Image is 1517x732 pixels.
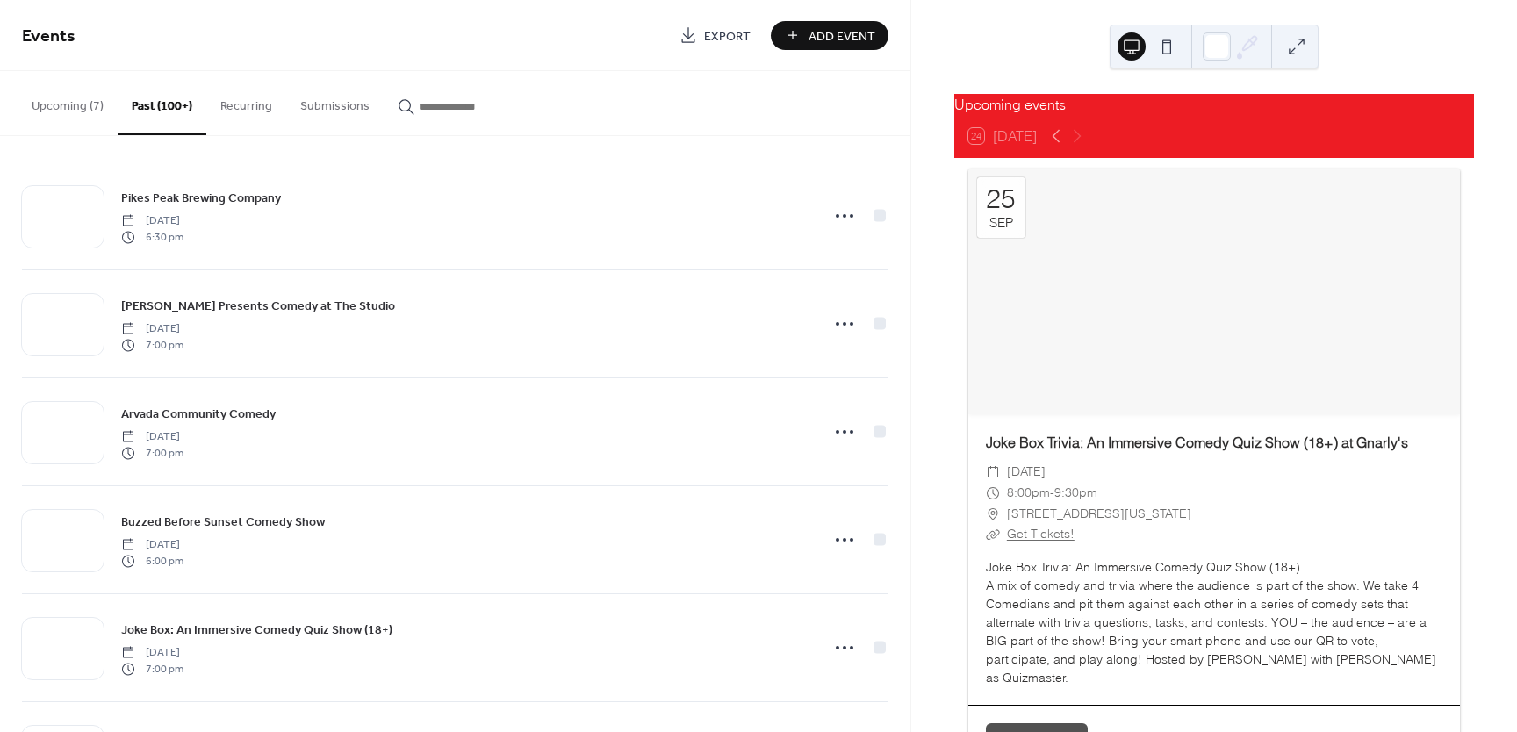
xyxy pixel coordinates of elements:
span: [DATE] [121,321,183,337]
div: ​ [986,524,1000,545]
span: 6:00 pm [121,553,183,569]
span: 9:30pm [1054,483,1097,504]
button: Add Event [771,21,888,50]
div: ​ [986,483,1000,504]
a: Buzzed Before Sunset Comedy Show [121,512,325,532]
a: [STREET_ADDRESS][US_STATE] [1007,504,1191,525]
span: - [1050,483,1054,504]
button: Submissions [286,71,384,133]
span: Arvada Community Comedy [121,405,276,424]
a: [PERSON_NAME] Presents Comedy at The Studio [121,296,395,316]
button: Past (100+) [118,71,206,135]
span: [PERSON_NAME] Presents Comedy at The Studio [121,298,395,316]
span: [DATE] [121,213,183,229]
span: 6:30 pm [121,229,183,245]
a: Joke Box: An Immersive Comedy Quiz Show (18+) [121,620,392,640]
span: Add Event [809,27,875,46]
div: 25 [986,186,1016,212]
div: Sep [989,216,1013,229]
span: Buzzed Before Sunset Comedy Show [121,513,325,532]
span: Joke Box: An Immersive Comedy Quiz Show (18+) [121,621,392,640]
div: Joke Box Trivia: An Immersive Comedy Quiz Show (18+) A mix of comedy and trivia where the audienc... [968,558,1460,687]
div: Upcoming events [954,94,1474,115]
a: Get Tickets! [1007,526,1075,542]
span: [DATE] [1007,462,1046,483]
a: Arvada Community Comedy [121,404,276,424]
span: [DATE] [121,537,183,553]
span: [DATE] [121,645,183,661]
span: 7:00 pm [121,445,183,461]
a: Pikes Peak Brewing Company [121,188,281,208]
span: 8:00pm [1007,483,1050,504]
span: [DATE] [121,429,183,445]
a: Export [666,21,764,50]
button: Upcoming (7) [18,71,118,133]
div: ​ [986,504,1000,525]
span: 7:00 pm [121,337,183,353]
div: ​ [986,462,1000,483]
span: Pikes Peak Brewing Company [121,190,281,208]
a: Joke Box Trivia: An Immersive Comedy Quiz Show (18+) at Gnarly's [986,434,1408,451]
button: Recurring [206,71,286,133]
span: 7:00 pm [121,661,183,677]
span: Events [22,19,75,54]
span: Export [704,27,751,46]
